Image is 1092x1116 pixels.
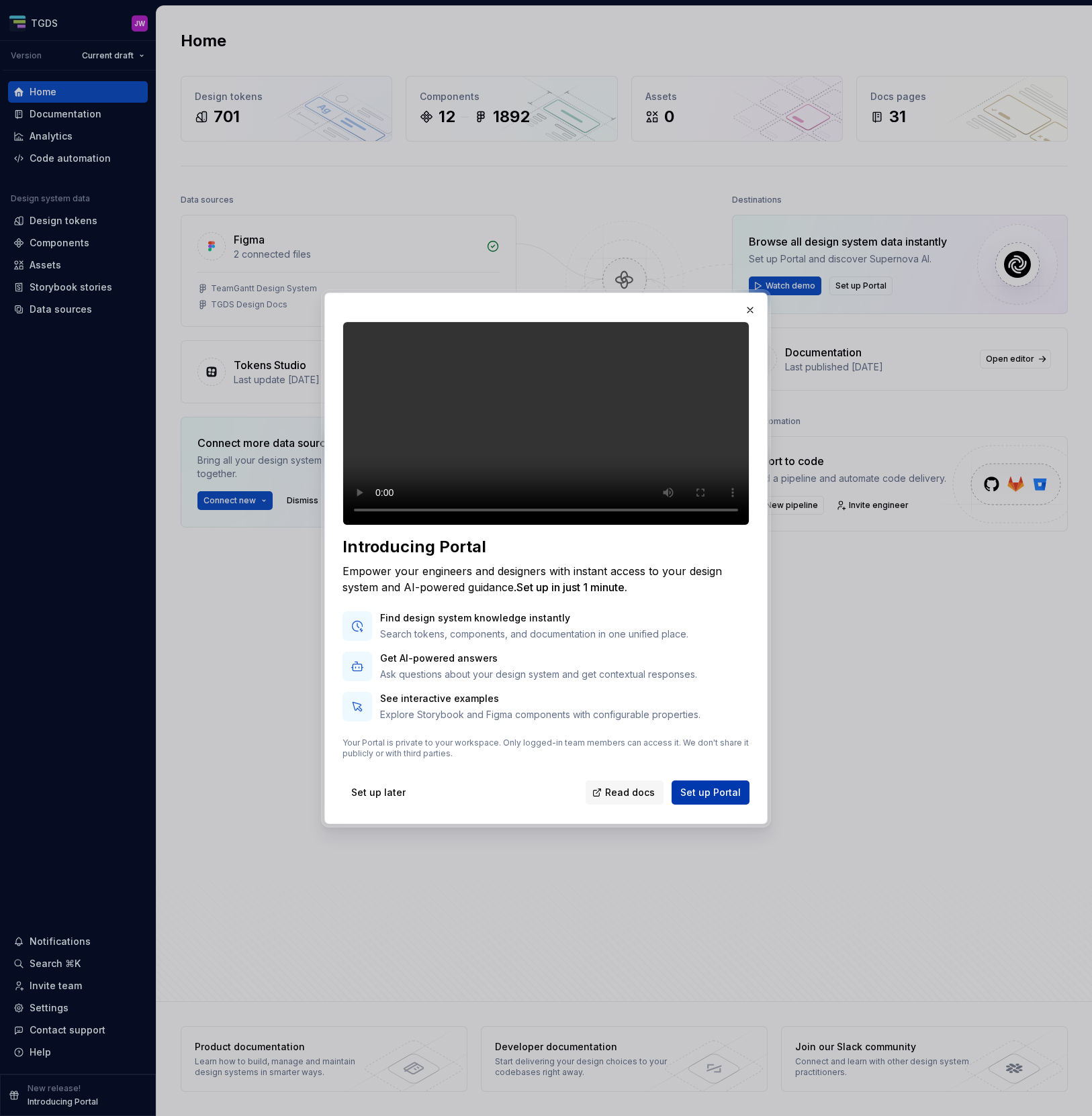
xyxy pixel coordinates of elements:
[672,780,749,805] button: Set up Portal
[343,563,749,595] div: Empower your engineers and designers with instant access to your design system and AI-powered gui...
[351,786,406,799] span: Set up later
[380,611,688,625] p: Find design system knowledge instantly
[343,536,749,558] div: Introducing Portal
[380,708,700,721] p: Explore Storybook and Figma components with configurable properties.
[380,627,688,641] p: Search tokens, components, and documentation in one unified place.
[516,580,627,594] span: Set up in just 1 minute.
[605,786,655,799] span: Read docs
[343,780,414,805] button: Set up later
[380,692,700,705] p: See interactive examples
[680,786,741,799] span: Set up Portal
[343,738,749,759] p: Your Portal is private to your workspace. Only logged-in team members can access it. We don't sha...
[380,668,697,681] p: Ask questions about your design system and get contextual responses.
[380,652,697,665] p: Get AI-powered answers
[586,780,664,805] a: Read docs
